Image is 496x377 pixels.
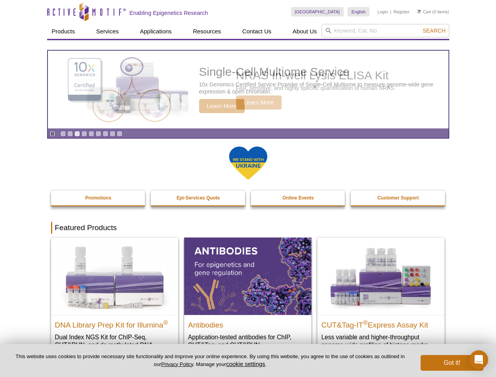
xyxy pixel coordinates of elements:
[351,190,446,205] a: Customer Support
[51,190,146,205] a: Promotions
[229,146,268,181] img: We Stand With Ukraine
[199,81,445,95] p: 10x Genomics Certified Service Provider of Single-Cell Multiome to measure genome-wide gene expre...
[88,131,94,137] a: Go to slide 5
[51,238,178,315] img: DNA Library Prep Kit for Illumina
[377,195,419,201] strong: Customer Support
[13,353,408,368] p: This website uses cookies to provide necessary site functionality and improve your online experie...
[417,9,421,13] img: Your Cart
[251,190,346,205] a: Online Events
[238,24,276,39] a: Contact Us
[322,24,449,37] input: Keyword, Cat. No.
[188,317,307,329] h2: Antibodies
[226,361,265,367] button: cookie settings
[184,238,311,357] a: All Antibodies Antibodies Application-tested antibodies for ChIP, CUT&Tag, and CUT&RUN.
[81,131,87,137] a: Go to slide 4
[417,7,449,16] li: (0 items)
[117,131,123,137] a: Go to slide 9
[92,24,124,39] a: Services
[60,54,178,126] img: Single-Cell Multiome Service
[55,317,174,329] h2: DNA Library Prep Kit for Illumina
[377,9,388,15] a: Login
[110,131,115,137] a: Go to slide 8
[102,131,108,137] a: Go to slide 7
[188,333,307,349] p: Application-tested antibodies for ChIP, CUT&Tag, and CUT&RUN.
[417,9,431,15] a: Cart
[49,131,55,137] a: Toggle autoplay
[48,51,448,128] article: Single-Cell Multiome Service
[282,195,314,201] strong: Online Events
[321,317,441,329] h2: CUT&Tag-IT Express Assay Kit
[317,238,445,315] img: CUT&Tag-IT® Express Assay Kit
[199,99,245,113] span: Learn More
[291,7,344,16] a: [GEOGRAPHIC_DATA]
[55,333,174,357] p: Dual Index NGS Kit for ChIP-Seq, CUT&RUN, and ds methylated DNA assays.
[317,238,445,357] a: CUT&Tag-IT® Express Assay Kit CUT&Tag-IT®Express Assay Kit Less variable and higher-throughput ge...
[85,195,112,201] strong: Promotions
[51,222,445,234] h2: Featured Products
[74,131,80,137] a: Go to slide 3
[321,333,441,349] p: Less variable and higher-throughput genome-wide profiling of histone marks​.
[95,131,101,137] a: Go to slide 6
[363,319,368,326] sup: ®
[60,131,66,137] a: Go to slide 1
[421,355,483,371] button: Got it!
[348,7,370,16] a: English
[51,238,178,364] a: DNA Library Prep Kit for Illumina DNA Library Prep Kit for Illumina® Dual Index NGS Kit for ChIP-...
[288,24,322,39] a: About Us
[151,190,246,205] a: Epi-Services Quote
[163,319,168,326] sup: ®
[47,24,80,39] a: Products
[135,24,176,39] a: Applications
[130,9,208,16] h2: Enabling Epigenetics Research
[177,195,220,201] strong: Epi-Services Quote
[48,51,448,128] a: Single-Cell Multiome Service Single-Cell Multiome Service 10x Genomics Certified Service Provider...
[161,361,193,367] a: Privacy Policy
[390,7,392,16] li: |
[188,24,226,39] a: Resources
[423,27,445,34] span: Search
[469,350,488,369] div: Open Intercom Messenger
[420,27,448,34] button: Search
[394,9,410,15] a: Register
[67,131,73,137] a: Go to slide 2
[184,238,311,315] img: All Antibodies
[199,66,445,78] h2: Single-Cell Multiome Service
